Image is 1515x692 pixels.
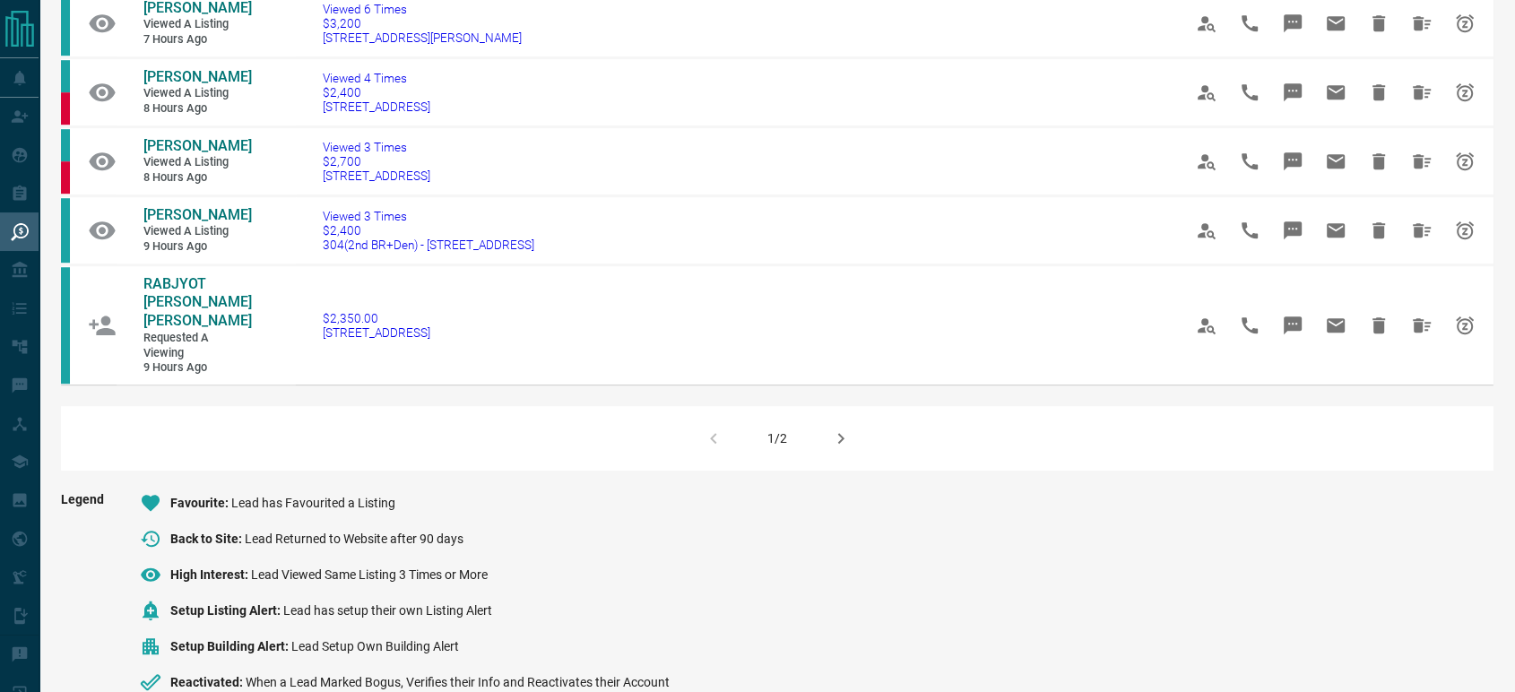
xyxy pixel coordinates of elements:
span: Snooze [1443,71,1486,114]
span: $3,200 [323,16,522,30]
span: View Profile [1185,209,1228,252]
span: [STREET_ADDRESS][PERSON_NAME] [323,30,522,45]
span: [STREET_ADDRESS] [323,325,430,340]
span: Call [1228,140,1271,183]
span: Call [1228,209,1271,252]
span: Call [1228,2,1271,45]
span: Viewed 6 Times [323,2,522,16]
span: When a Lead Marked Bogus, Verifies their Info and Reactivates their Account [246,675,670,689]
div: condos.ca [61,267,70,384]
span: $2,400 [323,85,430,99]
span: Viewed 3 Times [323,140,430,154]
span: $2,400 [323,223,534,238]
span: Email [1314,209,1357,252]
span: View Profile [1185,71,1228,114]
span: View Profile [1185,140,1228,183]
span: [STREET_ADDRESS] [323,99,430,114]
span: Lead Returned to Website after 90 days [245,532,463,546]
span: Email [1314,71,1357,114]
span: View Profile [1185,304,1228,347]
span: Message [1271,71,1314,114]
span: Setup Building Alert [170,639,291,653]
span: Hide All from RABJYOT SINGH BHASIN [1400,304,1443,347]
span: [PERSON_NAME] [143,68,252,85]
span: Hide All from Pratap Chandar Goras Sutharsingh [1400,71,1443,114]
span: Viewed a Listing [143,155,251,170]
span: Lead Viewed Same Listing 3 Times or More [251,567,488,582]
span: Hide [1357,140,1400,183]
div: condos.ca [61,60,70,92]
span: RABJYOT [PERSON_NAME] [PERSON_NAME] [143,275,252,330]
span: Lead has setup their own Listing Alert [283,603,492,618]
a: $2,350.00[STREET_ADDRESS] [323,311,430,340]
span: 304(2nd BR+Den) - [STREET_ADDRESS] [323,238,534,252]
span: Snooze [1443,2,1486,45]
span: 9 hours ago [143,360,251,376]
a: Viewed 6 Times$3,200[STREET_ADDRESS][PERSON_NAME] [323,2,522,45]
span: Snooze [1443,304,1486,347]
span: Message [1271,209,1314,252]
span: Email [1314,140,1357,183]
span: Snooze [1443,209,1486,252]
span: 8 hours ago [143,101,251,117]
a: [PERSON_NAME] [143,137,251,156]
span: 8 hours ago [143,170,251,186]
span: $2,350.00 [323,311,430,325]
a: [PERSON_NAME] [143,68,251,87]
div: property.ca [61,92,70,125]
a: Viewed 4 Times$2,400[STREET_ADDRESS] [323,71,430,114]
span: Reactivated [170,675,246,689]
a: [PERSON_NAME] [143,206,251,225]
span: Message [1271,304,1314,347]
span: Hide [1357,71,1400,114]
span: 9 hours ago [143,239,251,255]
span: Snooze [1443,140,1486,183]
span: Viewed a Listing [143,86,251,101]
span: Back to Site [170,532,245,546]
span: Hide All from Pratap Chandar Goras Sutharsingh [1400,140,1443,183]
span: Message [1271,140,1314,183]
span: High Interest [170,567,251,582]
span: Viewed 3 Times [323,209,534,223]
a: Viewed 3 Times$2,400304(2nd BR+Den) - [STREET_ADDRESS] [323,209,534,252]
span: Hide [1357,304,1400,347]
span: [STREET_ADDRESS] [323,169,430,183]
span: Setup Listing Alert [170,603,283,618]
span: $2,700 [323,154,430,169]
div: condos.ca [61,129,70,161]
span: Hide [1357,2,1400,45]
span: Email [1314,2,1357,45]
span: 7 hours ago [143,32,251,48]
span: Favourite [170,496,231,510]
div: condos.ca [61,198,70,263]
span: Hide [1357,209,1400,252]
span: Viewed a Listing [143,224,251,239]
span: [PERSON_NAME] [143,206,252,223]
span: Hide All from Thushani Kumar [1400,209,1443,252]
span: Message [1271,2,1314,45]
div: 1/2 [767,431,787,445]
a: RABJYOT [PERSON_NAME] [PERSON_NAME] [143,275,251,331]
span: [PERSON_NAME] [143,137,252,154]
span: View Profile [1185,2,1228,45]
span: Hide All from Nagarani Saravanan [1400,2,1443,45]
span: Call [1228,71,1271,114]
span: Lead has Favourited a Listing [231,496,395,510]
span: Lead Setup Own Building Alert [291,639,459,653]
a: Viewed 3 Times$2,700[STREET_ADDRESS] [323,140,430,183]
span: Email [1314,304,1357,347]
div: property.ca [61,161,70,194]
span: Requested a Viewing [143,331,251,360]
span: Call [1228,304,1271,347]
span: Viewed 4 Times [323,71,430,85]
span: Viewed a Listing [143,17,251,32]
